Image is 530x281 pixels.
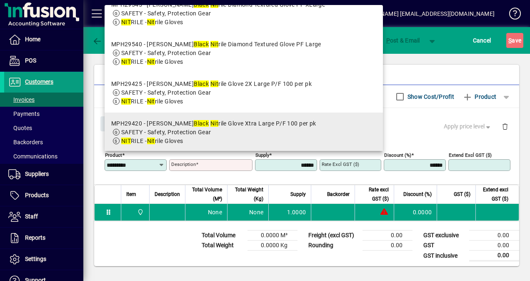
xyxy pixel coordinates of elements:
[121,89,211,96] span: SAFETY - Safety, Protection Gear
[147,138,155,144] em: Nit
[4,149,83,163] a: Communications
[394,204,437,221] td: 0.0000
[495,116,515,136] button: Delete
[4,50,83,71] a: POS
[304,231,362,241] td: Freight (excl GST)
[25,57,36,64] span: POS
[8,153,57,160] span: Communications
[473,34,491,47] span: Cancel
[232,185,263,203] span: Total Weight (Kg)
[8,139,43,146] span: Backorders
[135,208,145,217] span: Central
[25,171,49,177] span: Suppliers
[98,120,131,127] app-page-header-button: Close
[185,204,227,221] td: None
[121,138,131,144] em: NIT
[406,93,454,101] label: Show Cost/Profit
[194,41,209,48] em: Black
[25,234,45,241] span: Reports
[25,36,40,43] span: Home
[469,241,519,251] td: 0.00
[372,37,420,44] span: ost & Email
[508,34,521,47] span: ave
[197,231,247,241] td: Total Volume
[362,241,412,251] td: 0.00
[197,241,247,251] td: Total Weight
[111,80,312,88] div: MPH29425 - [PERSON_NAME] rile Glove 2X Large P/F 100 per pk
[147,19,155,25] em: Nit
[126,190,136,199] span: Item
[327,190,350,199] span: Backorder
[121,58,183,65] span: RILE - rile Gloves
[210,1,218,8] em: Nit
[121,58,131,65] em: NIT
[304,241,362,251] td: Rounding
[4,93,83,107] a: Invoices
[194,1,209,8] em: Black
[111,40,321,49] div: MPH29540 - [PERSON_NAME] rile Diamond Textured Glove PF Large
[384,152,411,158] mat-label: Discount (%)
[147,58,155,65] em: Nit
[454,190,470,199] span: GST ($)
[121,19,183,25] span: RILE - rile Gloves
[210,80,218,87] em: Nit
[440,119,495,134] button: Apply price level
[147,98,155,105] em: Nit
[353,7,495,20] div: [PERSON_NAME] [EMAIL_ADDRESS][DOMAIN_NAME]
[290,190,306,199] span: Supply
[506,33,523,48] button: Save
[508,37,512,44] span: S
[403,190,432,199] span: Discount (%)
[4,107,83,121] a: Payments
[94,108,519,138] div: Product
[227,204,268,221] td: None
[121,50,211,56] span: SAFETY - Safety, Protection Gear
[121,19,131,25] em: NIT
[121,98,131,105] em: NIT
[469,251,519,261] td: 0.00
[121,129,211,135] span: SAFETY - Safety, Protection Gear
[419,231,469,241] td: GST exclusive
[449,152,492,158] mat-label: Extend excl GST ($)
[25,213,38,220] span: Staff
[360,185,389,203] span: Rate excl GST ($)
[8,125,32,131] span: Quotes
[90,33,122,48] button: Back
[4,249,83,270] a: Settings
[25,256,46,262] span: Settings
[105,113,383,152] mat-option: MPH29420 - Matthews Black Nitrile Glove Xtra Large P/F 100 per pk
[481,185,508,203] span: Extend excl GST ($)
[287,208,306,216] span: 1.0000
[8,96,35,103] span: Invoices
[471,33,493,48] button: Cancel
[367,33,424,48] button: Post & Email
[322,161,359,167] mat-label: Rate excl GST ($)
[469,231,519,241] td: 0.00
[171,161,196,167] mat-label: Description
[8,110,40,117] span: Payments
[190,185,222,203] span: Total Volume (M³)
[92,37,120,44] span: Back
[210,120,218,127] em: Nit
[194,120,209,127] em: Black
[121,138,183,144] span: RILE - rile Gloves
[25,192,49,198] span: Products
[247,231,297,241] td: 0.0000 M³
[247,241,297,251] td: 0.0000 Kg
[111,0,325,9] div: MPH29545 - [PERSON_NAME] rile Diamond Textured Glove PF XLarge
[25,78,53,85] span: Customers
[4,206,83,227] a: Staff
[362,231,412,241] td: 0.00
[419,241,469,251] td: GST
[121,10,211,17] span: SAFETY - Safety, Protection Gear
[4,164,83,185] a: Suppliers
[111,119,316,128] div: MPH29420 - [PERSON_NAME] rile Glove Xtra Large P/F 100 per pk
[155,190,180,199] span: Description
[100,116,129,131] button: Close
[105,73,383,113] mat-option: MPH29425 - Matthews Black Nitrile Glove 2X Large P/F 100 per pk
[386,37,390,44] span: P
[255,152,269,158] mat-label: Supply
[105,33,383,73] mat-option: MPH29540 - Matthews Black Nitrile Diamond Textured Glove PF Large
[4,185,83,206] a: Products
[194,80,209,87] em: Black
